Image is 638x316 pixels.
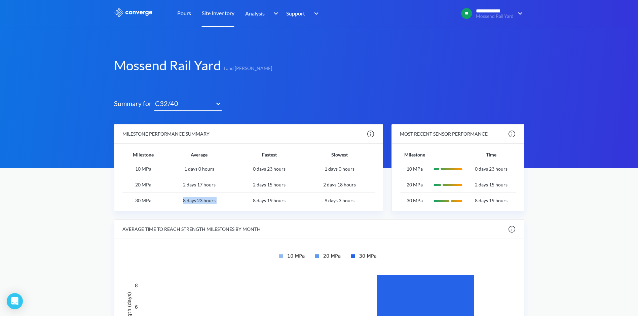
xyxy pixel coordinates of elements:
[400,193,429,208] td: 30 MPa
[286,9,305,17] span: Support
[114,98,154,111] span: Summary for
[429,163,466,175] img: svg+xml;base64,PD94bWwgdmVyc2lvbj0iMS4wIiBlbmNvZGluZz0idXRmLTgiIHN0YW5kYWxvbmU9Im5vIj8+CjwhRE9DVF...
[508,130,516,138] img: info.svg
[429,195,466,207] img: svg+xml;base64,PD94bWwgdmVyc2lvbj0iMS4wIiBlbmNvZGluZz0idXRmLTgiIHN0YW5kYWxvbmU9Im5vIj8+CjwhRE9DVF...
[269,9,280,17] img: downArrow.svg
[164,193,234,208] td: 8 days 23 hours
[400,177,429,193] td: 20 MPa
[164,177,234,193] td: 2 days 17 hours
[429,179,466,191] img: svg+xml;base64,PD94bWwgdmVyc2lvbj0iMS4wIiBlbmNvZGluZz0idXRmLTgiIHN0YW5kYWxvbmU9Im5vIj8+CjwhRE9DVF...
[304,161,375,177] td: 1 days 0 hours
[304,193,375,208] td: 9 days 3 hours
[234,144,304,161] th: Fastest
[245,9,265,17] span: Analysis
[400,161,429,177] td: 10 MPa
[221,65,272,74] span: I and [PERSON_NAME]
[122,144,164,161] th: Milestone
[122,161,164,177] td: 10 MPa
[234,177,304,193] td: 2 days 15 hours
[508,225,516,233] img: info.svg
[114,57,221,74] h1: Mossend Rail Yard
[234,193,304,208] td: 8 days 19 hours
[476,14,514,19] span: Mossend Rail Yard
[400,144,429,161] th: Milestone
[7,293,23,309] div: Open Intercom Messenger
[367,130,375,138] img: info.svg
[400,130,488,138] div: MOST RECENT SENSOR PERFORMANCE
[122,177,164,193] td: 20 MPa
[164,144,234,161] th: Average
[466,144,516,161] th: Time
[514,9,524,17] img: downArrow.svg
[154,98,212,109] div: C32/40
[164,161,234,177] td: 1 days 0 hours
[466,161,516,177] td: 0 days 23 hours
[304,144,375,161] th: Slowest
[310,9,321,17] img: downArrow.svg
[122,225,261,233] div: AVERAGE TIME TO REACH STRENGTH MILESTONES BY MONTH
[114,8,153,17] img: logo_ewhite.svg
[122,130,210,138] div: MILESTONE PERFORMANCE SUMMARY
[122,193,164,208] td: 30 MPa
[234,161,304,177] td: 0 days 23 hours
[466,193,516,208] td: 8 days 19 hours
[304,177,375,193] td: 2 days 18 hours
[466,177,516,193] td: 2 days 15 hours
